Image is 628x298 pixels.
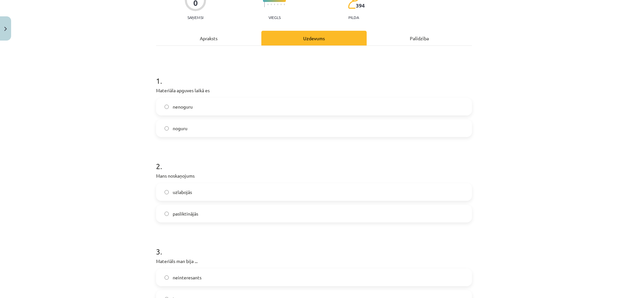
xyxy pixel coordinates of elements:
[274,4,275,5] img: icon-short-line-57e1e144782c952c97e751825c79c345078a6d821885a25fce030b3d8c18986b.svg
[165,126,169,131] input: noguru
[156,65,472,85] h1: 1 .
[173,210,198,217] span: pasliktinājās
[173,189,192,196] span: uzlabojās
[156,258,472,265] p: Materiāls man bija ...
[165,212,169,216] input: pasliktinājās
[284,4,285,5] img: icon-short-line-57e1e144782c952c97e751825c79c345078a6d821885a25fce030b3d8c18986b.svg
[156,150,472,170] h1: 2 .
[277,4,278,5] img: icon-short-line-57e1e144782c952c97e751825c79c345078a6d821885a25fce030b3d8c18986b.svg
[165,105,169,109] input: nenoguru
[261,31,367,45] div: Uzdevums
[367,31,472,45] div: Palīdzība
[156,172,472,179] p: Mans noskaņojums
[348,15,359,20] p: pilda
[156,87,472,94] p: Materiāla apguves laikā es
[185,15,206,20] p: Saņemsi
[269,15,281,20] p: Viegls
[4,27,7,31] img: icon-close-lesson-0947bae3869378f0d4975bcd49f059093ad1ed9edebbc8119c70593378902aed.svg
[173,125,187,132] span: noguru
[165,190,169,194] input: uzlabojās
[165,275,169,280] input: neinteresants
[173,103,193,110] span: nenoguru
[156,31,261,45] div: Apraksts
[156,236,472,256] h1: 3 .
[173,274,201,281] span: neinteresants
[356,3,365,9] span: 394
